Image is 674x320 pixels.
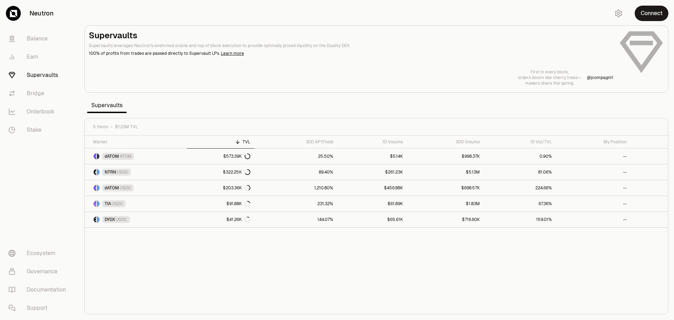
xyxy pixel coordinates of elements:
span: USDC [112,201,123,207]
span: USDC [120,185,131,191]
img: NTRN Logo [94,169,96,175]
a: 81.06% [484,164,556,180]
img: USDC Logo [97,217,99,222]
div: 30D APY/hold [259,139,333,145]
a: DYDX LogoUSDC LogoDYDXUSDC [85,212,187,227]
a: $322.25K [187,164,255,180]
a: Support [3,299,76,317]
a: First in every block,orders bloom like cherry trees—makers share the spring. [518,69,581,86]
img: USDC Logo [97,201,99,207]
p: makers share the spring. [518,80,581,86]
a: 25.50% [255,149,337,164]
img: DYDX Logo [94,217,96,222]
p: orders bloom like cherry trees— [518,75,581,80]
span: TIA [105,201,111,207]
a: -- [556,180,631,196]
a: $91.88K [187,196,255,211]
a: $5.14K [337,149,407,164]
a: dATOM LogoATOM LogodATOMATOM [85,149,187,164]
div: 1D Vol/TVL [488,139,552,145]
a: $998.37K [407,149,484,164]
img: dATOM Logo [94,154,96,159]
a: Stake [3,121,76,139]
a: 67.36% [484,196,556,211]
span: Supervaults [87,98,127,112]
a: 159.01% [484,212,556,227]
a: $716.60K [407,212,484,227]
img: USDC Logo [97,185,99,191]
a: $698.57K [407,180,484,196]
img: ATOM Logo [97,154,99,159]
a: 224.66% [484,180,556,196]
a: 231.32% [255,196,337,211]
a: Ecosystem [3,244,76,262]
div: $322.25K [223,169,250,175]
a: Supervaults [3,66,76,84]
a: Balance [3,30,76,48]
div: 1D Volume [342,139,403,145]
span: ATOM [120,154,132,159]
a: -- [556,164,631,180]
p: Supervaults leverages Neutron's enshrined oracle and top of block execution to provide optimally ... [89,43,613,49]
a: Orderbook [3,103,76,121]
div: $41.26K [226,217,250,222]
span: dATOM [105,154,119,159]
div: $573.39K [223,154,250,159]
a: $203.36K [187,180,255,196]
a: Bridge [3,84,76,103]
a: Earn [3,48,76,66]
img: dATOM Logo [94,185,96,191]
a: $1.83M [407,196,484,211]
a: -- [556,196,631,211]
span: USDC [117,169,128,175]
a: $573.39K [187,149,255,164]
a: $261.23K [337,164,407,180]
a: 1,210.80% [255,180,337,196]
div: My Position [560,139,627,145]
a: 89.40% [255,164,337,180]
a: Learn more [221,51,244,56]
a: $61.89K [337,196,407,211]
a: $5.13M [407,164,484,180]
span: $1.23M TVL [115,124,138,130]
a: Governance [3,262,76,281]
a: $65.61K [337,212,407,227]
a: Documentation [3,281,76,299]
div: Market [93,139,183,145]
span: DYDX [105,217,115,222]
span: NTRN [105,169,116,175]
a: @jcompagni1 [587,75,613,80]
a: -- [556,212,631,227]
div: 30D Volume [411,139,480,145]
p: 100% of profits from trades are passed directly to Supervault LPs. [89,50,613,57]
div: $203.36K [223,185,250,191]
img: USDC Logo [97,169,99,175]
div: $91.88K [226,201,250,207]
span: 5 items [93,124,108,130]
span: USDC [116,217,127,222]
span: dATOM [105,185,119,191]
a: 0.90% [484,149,556,164]
a: NTRN LogoUSDC LogoNTRNUSDC [85,164,187,180]
a: $41.26K [187,212,255,227]
p: First in every block, [518,69,581,75]
button: Connect [635,6,668,21]
div: TVL [191,139,251,145]
img: TIA Logo [94,201,96,207]
a: 144.07% [255,212,337,227]
p: @ jcompagni1 [587,75,613,80]
h2: Supervaults [89,30,613,41]
a: TIA LogoUSDC LogoTIAUSDC [85,196,187,211]
a: $456.88K [337,180,407,196]
a: -- [556,149,631,164]
a: dATOM LogoUSDC LogodATOMUSDC [85,180,187,196]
